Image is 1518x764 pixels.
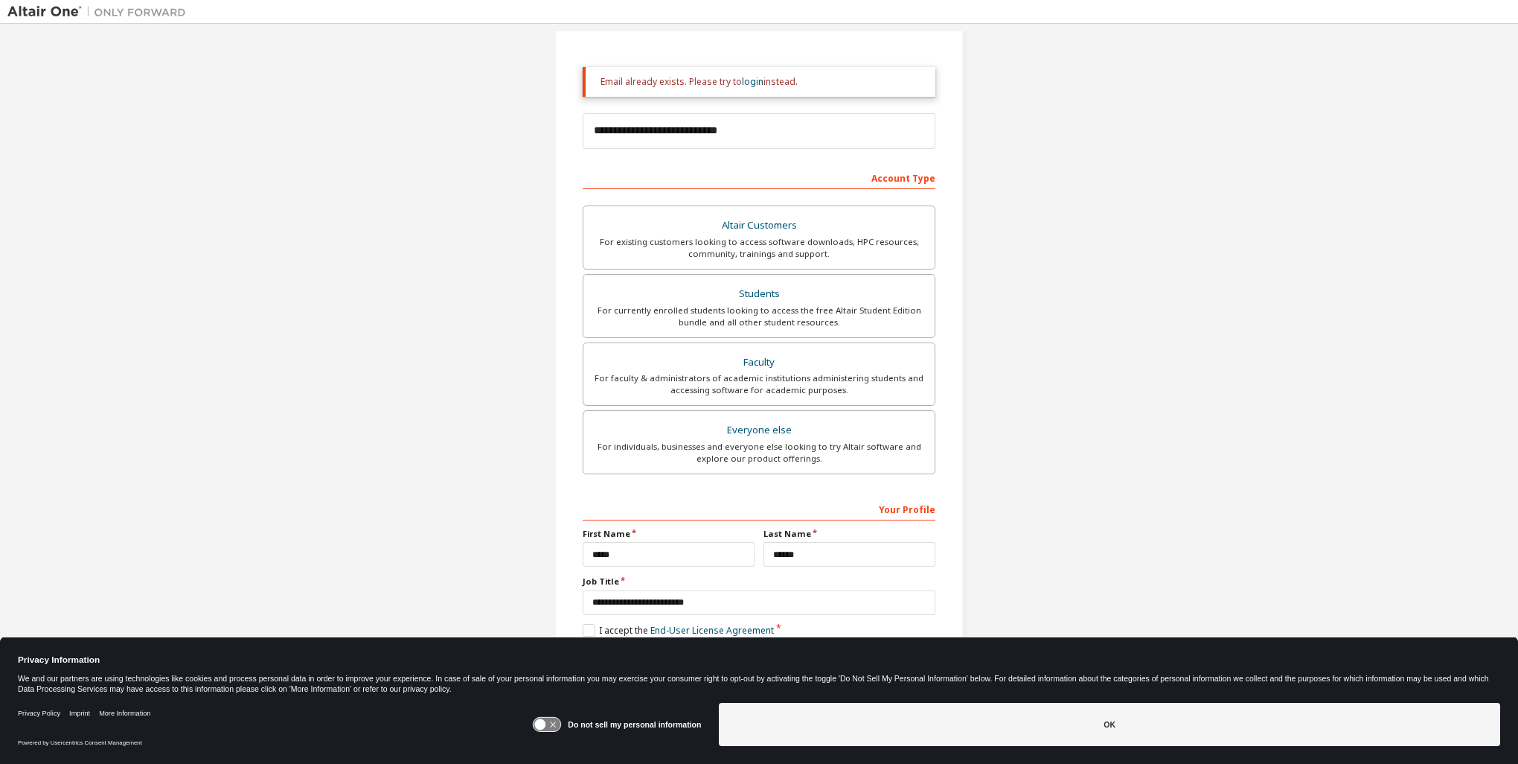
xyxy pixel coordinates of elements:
label: Last Name [763,528,935,540]
div: Altair Customers [592,215,926,236]
label: Job Title [583,576,935,588]
div: Your Profile [583,497,935,521]
a: login [742,75,763,88]
div: For faculty & administrators of academic institutions administering students and accessing softwa... [592,372,926,396]
div: Account Type [583,165,935,189]
div: Faculty [592,352,926,373]
div: Email already exists. Please try to instead. [601,76,923,88]
div: For existing customers looking to access software downloads, HPC resources, community, trainings ... [592,236,926,260]
div: Everyone else [592,420,926,441]
img: Altair One [7,4,193,19]
label: First Name [583,528,755,540]
a: End-User License Agreement [650,624,774,637]
label: I accept the [583,624,774,637]
div: For individuals, businesses and everyone else looking to try Altair software and explore our prod... [592,441,926,465]
div: Students [592,284,926,305]
div: For currently enrolled students looking to access the free Altair Student Edition bundle and all ... [592,305,926,328]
